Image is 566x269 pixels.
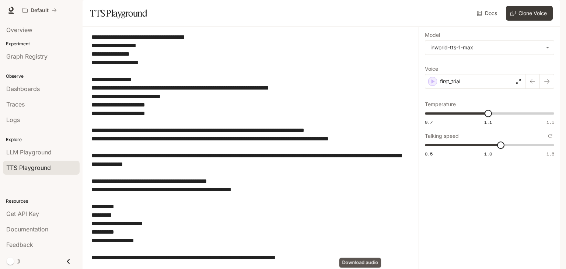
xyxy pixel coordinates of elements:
button: Reset to default [546,132,554,140]
div: Download audio [339,258,381,268]
div: inworld-tts-1-max [430,44,542,51]
p: Temperature [425,102,456,107]
p: first_trial [440,78,460,85]
p: Default [31,7,49,14]
h1: TTS Playground [90,6,147,21]
span: 1.5 [546,151,554,157]
p: Model [425,32,440,38]
div: inworld-tts-1-max [425,41,554,55]
span: 0.5 [425,151,433,157]
a: Docs [475,6,500,21]
span: 1.1 [484,119,492,125]
span: 0.7 [425,119,433,125]
span: 1.5 [546,119,554,125]
button: All workspaces [19,3,60,18]
p: Voice [425,66,438,71]
button: Clone Voice [506,6,553,21]
p: Talking speed [425,133,459,139]
span: 1.0 [484,151,492,157]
